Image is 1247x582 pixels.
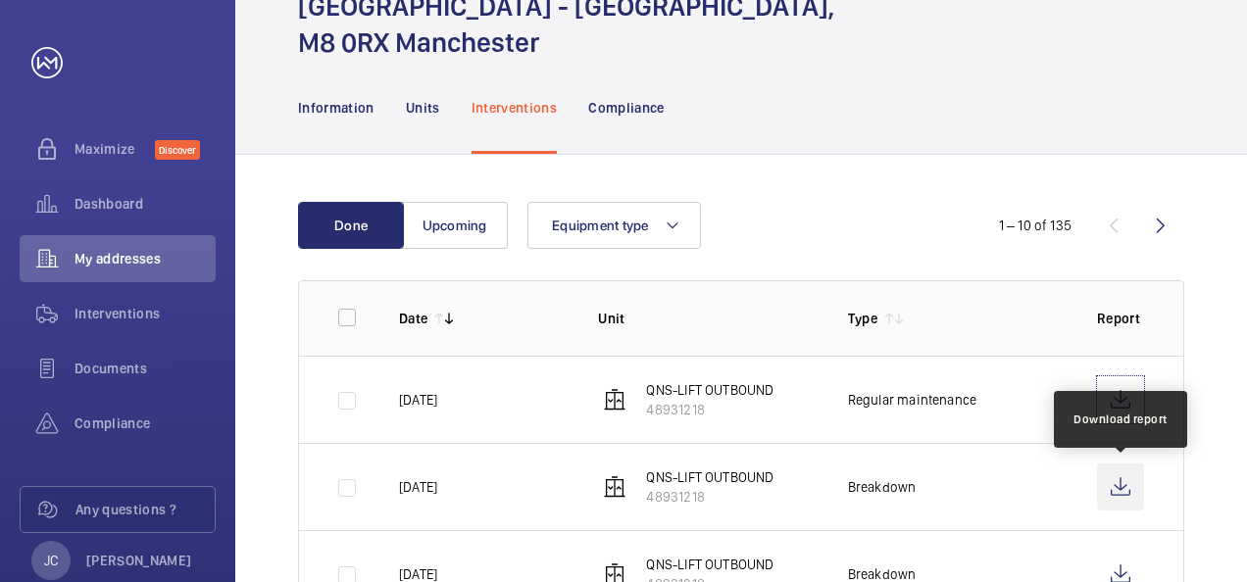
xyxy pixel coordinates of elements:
[646,380,773,400] p: QNS-LIFT OUTBOUND
[75,304,216,323] span: Interventions
[1097,309,1144,328] p: Report
[399,477,437,497] p: [DATE]
[646,555,773,574] p: QNS-LIFT OUTBOUND
[646,400,773,419] p: 48931218
[406,98,440,118] p: Units
[646,467,773,487] p: QNS-LIFT OUTBOUND
[646,487,773,507] p: 48931218
[402,202,508,249] button: Upcoming
[472,98,558,118] p: Interventions
[1073,411,1168,428] div: Download report
[603,388,626,412] img: elevator.svg
[75,194,216,214] span: Dashboard
[598,309,816,328] p: Unit
[999,216,1072,235] div: 1 – 10 of 135
[588,98,665,118] p: Compliance
[399,309,427,328] p: Date
[848,477,917,497] p: Breakdown
[86,551,192,570] p: [PERSON_NAME]
[155,140,200,160] span: Discover
[44,551,58,570] p: JC
[75,359,216,378] span: Documents
[75,500,215,519] span: Any questions ?
[848,309,877,328] p: Type
[75,139,155,159] span: Maximize
[298,202,404,249] button: Done
[75,413,216,433] span: Compliance
[527,202,701,249] button: Equipment type
[298,98,374,118] p: Information
[603,475,626,499] img: elevator.svg
[75,249,216,268] span: My addresses
[848,390,976,410] p: Regular maintenance
[399,390,437,410] p: [DATE]
[552,218,649,233] span: Equipment type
